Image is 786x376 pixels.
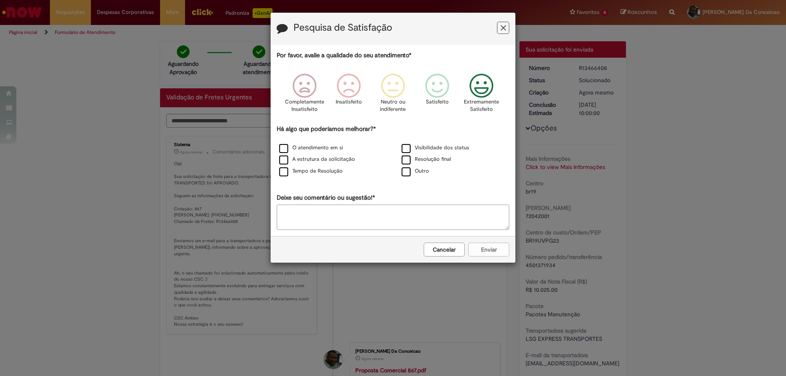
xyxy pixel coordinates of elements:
[294,23,392,33] label: Pesquisa de Satisfação
[402,144,469,152] label: Visibilidade dos status
[402,155,451,163] label: Resolução final
[426,98,449,106] p: Satisfeito
[372,68,414,124] div: Neutro ou indiferente
[279,167,343,175] label: Tempo de Resolução
[277,51,411,60] label: Por favor, avalie a qualidade do seu atendimento*
[285,98,324,113] p: Completamente Insatisfeito
[461,68,502,124] div: Extremamente Satisfeito
[336,98,362,106] p: Insatisfeito
[402,167,429,175] label: Outro
[464,98,499,113] p: Extremamente Satisfeito
[424,243,465,257] button: Cancelar
[378,98,408,113] p: Neutro ou indiferente
[277,194,375,202] label: Deixe seu comentário ou sugestão!*
[328,68,370,124] div: Insatisfeito
[283,68,325,124] div: Completamente Insatisfeito
[277,125,509,178] div: Há algo que poderíamos melhorar?*
[416,68,458,124] div: Satisfeito
[279,144,343,152] label: O atendimento em si
[279,155,355,163] label: A estrutura da solicitação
